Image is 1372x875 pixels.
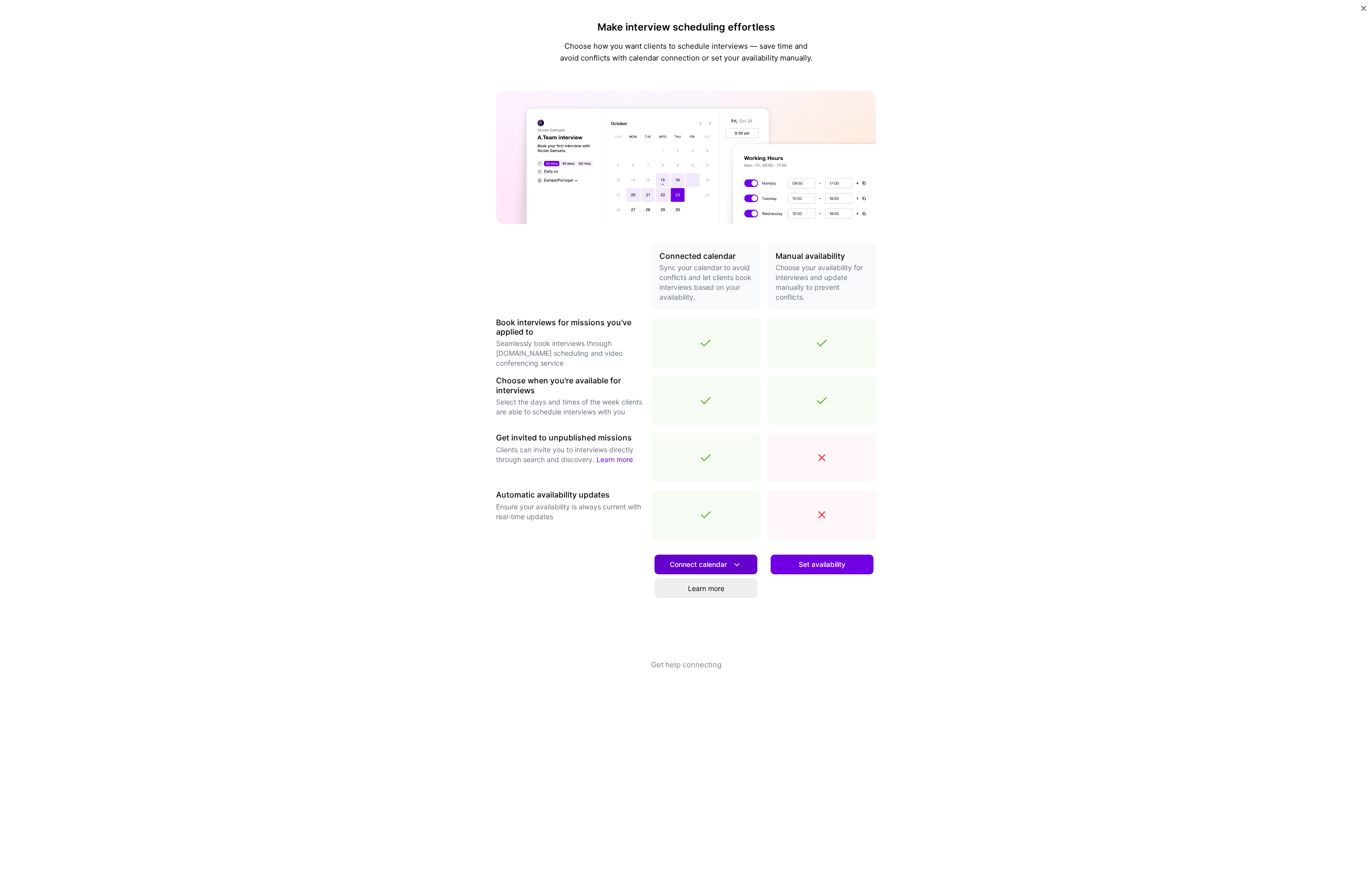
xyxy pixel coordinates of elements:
h3: Connected calendar [659,251,752,261]
p: Sync your calendar to avoid conflicts and let clients book interviews based on your availability. [659,263,752,302]
button: Connect calendar [655,555,757,574]
button: Close [1361,6,1366,16]
p: Choose how you want clients to schedule interviews — save time and avoid conflicts with calendar ... [558,40,814,64]
button: Get help connecting [651,659,721,689]
a: Learn more [596,455,633,464]
button: Set availability [771,555,873,574]
img: A.Team calendar banner [496,91,876,224]
a: Learn more [655,578,757,598]
h3: Manual availability [776,251,868,261]
p: Choose your availability for interviews and update manually to prevent conflicts. [776,263,868,302]
h3: Get invited to unpublished missions [496,433,644,442]
span: Connect calendar [670,560,742,570]
p: Seamlessly book interviews through [DOMAIN_NAME] scheduling and video conferencing service [496,339,644,368]
p: Ensure your availability is always current with real-time updates [496,502,644,522]
h4: Make interview scheduling effortless [558,21,814,33]
h3: Book interviews for missions you've applied to [496,318,644,337]
p: Select the days and times of the week clients are able to schedule interviews with you [496,397,644,417]
span: Set availability [799,560,845,569]
h3: Choose when you're available for interviews [496,376,644,395]
h3: Automatic availability updates [496,490,644,500]
p: Clients can invite you to interviews directly through search and discovery. [496,445,644,465]
i: icon DownArrowWhite [732,560,742,570]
